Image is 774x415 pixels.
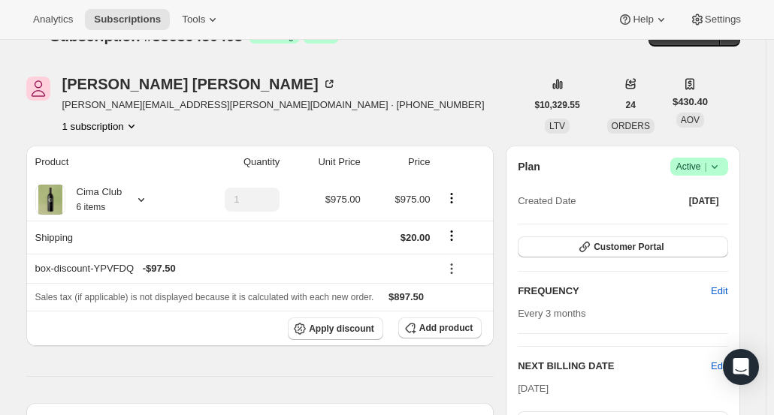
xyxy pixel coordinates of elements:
[65,185,122,215] div: Cima Club
[704,161,706,173] span: |
[26,77,50,101] span: James Pennella
[711,284,727,299] span: Edit
[62,77,337,92] div: [PERSON_NAME] [PERSON_NAME]
[143,261,176,276] span: - $97.50
[419,322,473,334] span: Add product
[440,227,464,244] button: Shipping actions
[633,14,653,26] span: Help
[711,359,727,374] button: Edit
[518,159,540,174] h2: Plan
[33,14,73,26] span: Analytics
[518,359,711,374] h2: NEXT BILLING DATE
[401,232,431,243] span: $20.00
[705,14,741,26] span: Settings
[94,14,161,26] span: Subscriptions
[35,261,431,276] div: box-discount-YPVFDQ
[85,9,170,30] button: Subscriptions
[398,317,482,338] button: Add product
[702,279,736,303] button: Edit
[723,349,759,385] div: Open Intercom Messenger
[526,95,589,116] button: $10,329.55
[626,99,636,111] span: 24
[35,292,374,302] span: Sales tax (if applicable) is not displayed because it is calculated with each new order.
[518,194,576,209] span: Created Date
[518,308,585,319] span: Every 3 months
[681,115,700,125] span: AOV
[365,146,435,179] th: Price
[612,121,650,131] span: ORDERS
[549,121,565,131] span: LTV
[676,159,722,174] span: Active
[518,284,711,299] h2: FREQUENCY
[284,146,364,179] th: Unit Price
[288,317,383,340] button: Apply discount
[518,383,549,394] span: [DATE]
[681,9,750,30] button: Settings
[673,95,708,110] span: $430.40
[77,202,106,212] small: 6 items
[184,146,285,179] th: Quantity
[689,195,719,207] span: [DATE]
[309,323,374,335] span: Apply discount
[617,95,645,116] button: 24
[26,221,184,254] th: Shipping
[518,236,727,257] button: Customer Portal
[173,9,229,30] button: Tools
[24,9,82,30] button: Analytics
[440,190,464,206] button: Product actions
[26,146,184,179] th: Product
[62,98,485,113] span: [PERSON_NAME][EMAIL_ADDRESS][PERSON_NAME][DOMAIN_NAME] · [PHONE_NUMBER]
[594,241,664,253] span: Customer Portal
[389,291,424,302] span: $897.50
[395,194,431,205] span: $975.00
[62,119,139,134] button: Product actions
[535,99,580,111] span: $10,329.55
[325,194,361,205] span: $975.00
[609,9,677,30] button: Help
[182,14,205,26] span: Tools
[680,191,728,212] button: [DATE]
